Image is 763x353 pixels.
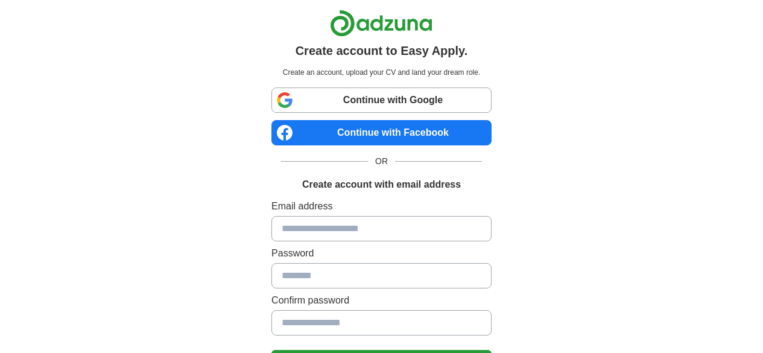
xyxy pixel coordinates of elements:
[271,293,492,308] label: Confirm password
[271,199,492,214] label: Email address
[330,10,432,37] img: Adzuna logo
[296,42,468,60] h1: Create account to Easy Apply.
[271,87,492,113] a: Continue with Google
[302,177,461,192] h1: Create account with email address
[271,120,492,145] a: Continue with Facebook
[274,67,489,78] p: Create an account, upload your CV and land your dream role.
[271,246,492,261] label: Password
[368,155,395,168] span: OR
